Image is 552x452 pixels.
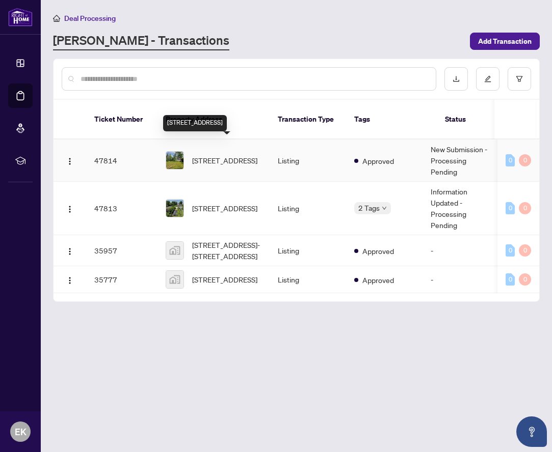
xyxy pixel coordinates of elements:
[270,235,346,266] td: Listing
[66,157,74,165] img: Logo
[453,75,460,82] span: download
[506,202,515,214] div: 0
[270,266,346,293] td: Listing
[192,274,257,285] span: [STREET_ADDRESS]
[62,200,78,216] button: Logo
[163,115,227,131] div: [STREET_ADDRESS]
[166,242,183,259] img: thumbnail-img
[362,155,394,166] span: Approved
[62,271,78,288] button: Logo
[358,202,380,214] span: 2 Tags
[516,416,547,447] button: Open asap
[86,266,157,293] td: 35777
[192,239,261,262] span: [STREET_ADDRESS]-[STREET_ADDRESS]
[519,244,531,257] div: 0
[166,271,183,288] img: thumbnail-img
[62,152,78,168] button: Logo
[362,245,394,257] span: Approved
[519,154,531,166] div: 0
[86,235,157,266] td: 35957
[519,273,531,286] div: 0
[270,139,346,182] td: Listing
[423,139,499,182] td: New Submission - Processing Pending
[192,203,257,214] span: [STREET_ADDRESS]
[166,152,183,169] img: thumbnail-img
[506,273,515,286] div: 0
[86,100,157,139] th: Ticket Number
[506,154,515,166] div: 0
[346,100,437,139] th: Tags
[508,67,531,91] button: filter
[86,139,157,182] td: 47814
[423,266,499,293] td: -
[53,32,229,50] a: [PERSON_NAME] - Transactions
[423,235,499,266] td: -
[270,100,346,139] th: Transaction Type
[470,33,540,50] button: Add Transaction
[66,247,74,256] img: Logo
[15,425,27,439] span: EK
[8,8,33,26] img: logo
[516,75,523,82] span: filter
[437,100,513,139] th: Status
[157,100,270,139] th: Property Address
[53,15,60,22] span: home
[519,202,531,214] div: 0
[476,67,500,91] button: edit
[62,242,78,259] button: Logo
[66,276,74,285] img: Logo
[166,200,183,217] img: thumbnail-img
[362,274,394,286] span: Approved
[478,33,532,49] span: Add Transaction
[270,182,346,235] td: Listing
[423,182,499,235] td: Information Updated - Processing Pending
[484,75,491,82] span: edit
[444,67,468,91] button: download
[506,244,515,257] div: 0
[192,155,257,166] span: [STREET_ADDRESS]
[64,14,116,23] span: Deal Processing
[66,205,74,213] img: Logo
[86,182,157,235] td: 47813
[382,206,387,211] span: down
